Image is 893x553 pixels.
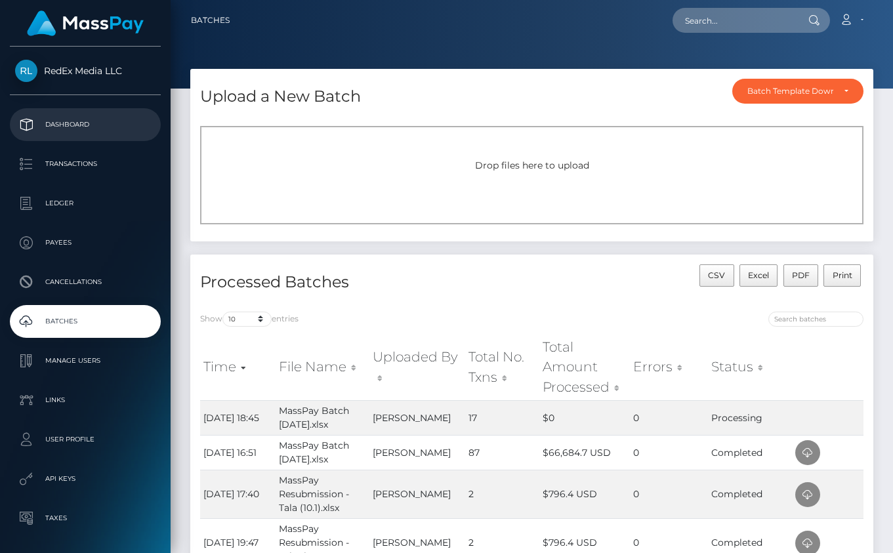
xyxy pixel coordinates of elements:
[15,351,156,371] p: Manage Users
[833,270,852,280] span: Print
[630,435,708,470] td: 0
[200,470,276,518] td: [DATE] 17:40
[539,435,630,470] td: $66,684.7 USD
[10,226,161,259] a: Payees
[10,344,161,377] a: Manage Users
[539,400,630,435] td: $0
[630,334,708,400] th: Errors: activate to sort column ascending
[15,272,156,292] p: Cancellations
[200,400,276,435] td: [DATE] 18:45
[276,470,369,518] td: MassPay Resubmission - Tala (10.1).xlsx
[15,508,156,528] p: Taxes
[15,154,156,174] p: Transactions
[708,334,791,400] th: Status: activate to sort column ascending
[708,400,791,435] td: Processing
[276,334,369,400] th: File Name: activate to sort column ascending
[10,462,161,495] a: API Keys
[200,435,276,470] td: [DATE] 16:51
[200,312,299,327] label: Show entries
[191,7,230,34] a: Batches
[783,264,819,287] button: PDF
[465,435,539,470] td: 87
[10,65,161,77] span: RedEx Media LLC
[10,423,161,456] a: User Profile
[15,115,156,134] p: Dashboard
[15,233,156,253] p: Payees
[15,390,156,410] p: Links
[465,334,539,400] th: Total No. Txns: activate to sort column ascending
[748,270,769,280] span: Excel
[15,469,156,489] p: API Keys
[539,470,630,518] td: $796.4 USD
[10,148,161,180] a: Transactions
[10,266,161,298] a: Cancellations
[465,400,539,435] td: 17
[539,334,630,400] th: Total Amount Processed: activate to sort column ascending
[630,400,708,435] td: 0
[823,264,861,287] button: Print
[369,435,465,470] td: [PERSON_NAME]
[747,86,833,96] div: Batch Template Download
[15,60,37,82] img: RedEx Media LLC
[276,400,369,435] td: MassPay Batch [DATE].xlsx
[15,312,156,331] p: Batches
[10,384,161,417] a: Links
[465,470,539,518] td: 2
[276,435,369,470] td: MassPay Batch [DATE].xlsx
[739,264,778,287] button: Excel
[699,264,734,287] button: CSV
[200,85,361,108] h4: Upload a New Batch
[369,400,465,435] td: [PERSON_NAME]
[369,334,465,400] th: Uploaded By: activate to sort column ascending
[708,470,791,518] td: Completed
[10,305,161,338] a: Batches
[10,187,161,220] a: Ledger
[630,470,708,518] td: 0
[673,8,796,33] input: Search...
[200,334,276,400] th: Time: activate to sort column ascending
[732,79,863,104] button: Batch Template Download
[10,502,161,535] a: Taxes
[768,312,863,327] input: Search batches
[708,270,725,280] span: CSV
[27,10,144,36] img: MassPay Logo
[10,108,161,141] a: Dashboard
[708,435,791,470] td: Completed
[369,470,465,518] td: [PERSON_NAME]
[222,312,272,327] select: Showentries
[15,194,156,213] p: Ledger
[475,159,589,171] span: Drop files here to upload
[792,270,810,280] span: PDF
[200,271,522,294] h4: Processed Batches
[15,430,156,449] p: User Profile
